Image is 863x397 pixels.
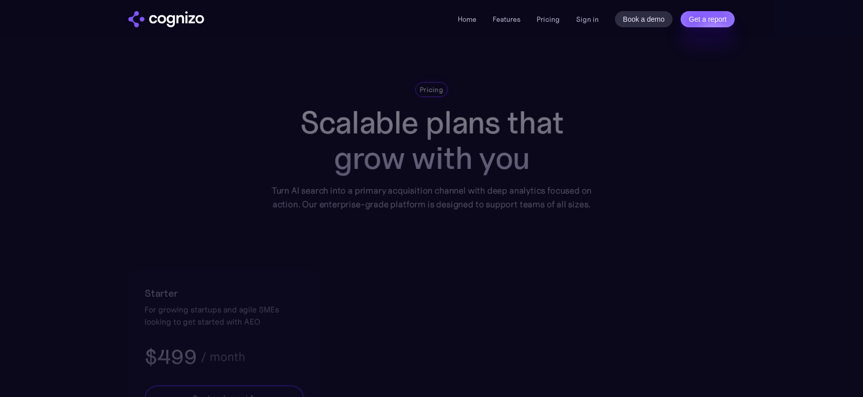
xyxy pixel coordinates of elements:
img: star [246,395,248,396]
div: Turn AI search into a primary acquisition channel with deep analytics focused on action. Our ente... [264,184,599,211]
h1: Scalable plans that grow with you [264,105,599,175]
a: Sign in [576,13,599,25]
a: Pricing [537,15,560,24]
h3: $499 [145,344,197,370]
div: For growing startups and agile SMEs looking to get started with AEO [145,303,304,328]
h2: Starter [145,285,304,301]
a: home [128,11,204,27]
img: cognizo logo [128,11,204,27]
a: Get a report [681,11,735,27]
a: Book a demo [615,11,673,27]
a: Features [493,15,520,24]
div: / month [201,351,245,363]
a: Home [458,15,476,24]
div: Pricing [420,84,444,94]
